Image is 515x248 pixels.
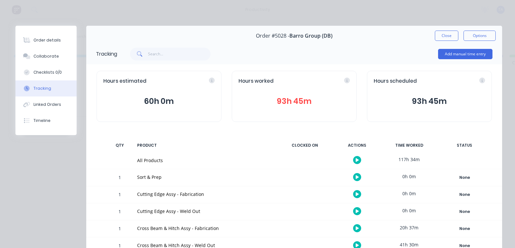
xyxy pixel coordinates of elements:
[437,139,492,152] div: STATUS
[385,152,433,167] div: 117h 34m
[239,78,274,85] span: Hours worked
[110,204,129,220] div: 1
[137,191,273,197] div: Cutting Edge Assy - Fabrication
[441,207,488,216] button: None
[438,49,492,59] button: Add manual time entry
[148,48,211,60] input: Search...
[103,95,215,107] button: 60h 0m
[256,33,289,39] span: Order #5028 -
[15,96,77,113] button: Linked Orders
[374,95,485,107] button: 93h 45m
[441,190,488,199] div: None
[33,86,51,91] div: Tracking
[15,80,77,96] button: Tracking
[441,190,488,199] button: None
[441,173,488,182] div: None
[385,139,433,152] div: TIME WORKED
[15,64,77,80] button: Checklists 0/0
[15,32,77,48] button: Order details
[441,207,488,216] div: None
[289,33,332,39] span: Barro Group (DB)
[137,174,273,180] div: Sort & Prep
[385,203,433,218] div: 0h 0m
[385,220,433,235] div: 20h 37m
[281,139,329,152] div: CLOCKED ON
[15,48,77,64] button: Collaborate
[385,169,433,184] div: 0h 0m
[374,78,417,85] span: Hours scheduled
[110,139,129,152] div: QTY
[103,78,146,85] span: Hours estimated
[464,31,496,41] button: Options
[441,224,488,233] button: None
[441,173,488,182] button: None
[33,118,51,124] div: Timeline
[137,225,273,232] div: Cross Beam & Hitch Assy - Fabrication
[33,53,59,59] div: Collaborate
[96,50,117,58] div: Tracking
[137,208,273,215] div: Cutting Edge Assy - Weld Out
[441,225,488,233] div: None
[110,221,129,237] div: 1
[239,95,350,107] button: 93h 45m
[133,139,277,152] div: PRODUCT
[385,186,433,201] div: 0h 0m
[110,170,129,186] div: 1
[15,113,77,129] button: Timeline
[137,157,273,164] div: All Products
[33,37,61,43] div: Order details
[110,187,129,203] div: 1
[33,102,61,107] div: Linked Orders
[33,69,62,75] div: Checklists 0/0
[435,31,458,41] button: Close
[333,139,381,152] div: ACTIONS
